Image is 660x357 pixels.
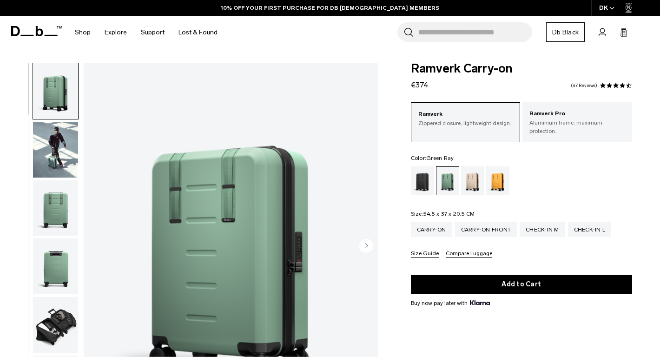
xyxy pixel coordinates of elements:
img: Ramverk Carry-on Green Ray [33,122,78,178]
a: Green Ray [436,166,459,195]
p: Ramverk [418,110,513,119]
a: Fogbow Beige [461,166,484,195]
a: Check-in M [520,222,565,237]
nav: Main Navigation [68,16,224,49]
legend: Color: [411,155,454,161]
a: Carry-on [411,222,452,237]
img: Ramverk Carry-on Green Ray [33,297,78,353]
span: Buy now pay later with [411,299,490,307]
span: Ramverk Carry-on [411,63,632,75]
legend: Size: [411,211,475,217]
span: Green Ray [426,155,454,161]
p: Aluminium frame, maximum protection. [529,119,625,135]
p: Zippered closure, lightweight design. [418,119,513,127]
button: Ramverk Carry-on Green Ray [33,63,79,119]
a: Lost & Found [178,16,218,49]
button: Add to Cart [411,275,632,294]
button: Next slide [359,238,373,254]
img: Ramverk Carry-on Green Ray [33,238,78,294]
a: Db Black [546,22,585,42]
a: Parhelion Orange [486,166,509,195]
a: Support [141,16,165,49]
a: 10% OFF YOUR FIRST PURCHASE FOR DB [DEMOGRAPHIC_DATA] MEMBERS [221,4,439,12]
p: Ramverk Pro [529,109,625,119]
button: Size Guide [411,251,439,258]
button: Compare Luggage [446,251,492,258]
span: €374 [411,80,428,89]
button: Ramverk Carry-on Green Ray [33,297,79,353]
img: Ramverk Carry-on Green Ray [33,63,78,119]
button: Ramverk Carry-on Green Ray [33,238,79,295]
button: Ramverk Carry-on Green Ray [33,180,79,237]
img: Ramverk Carry-on Green Ray [33,180,78,236]
span: 54.5 x 37 x 20.5 CM [423,211,475,217]
a: Carry-on Front [455,222,517,237]
button: Ramverk Carry-on Green Ray [33,121,79,178]
a: Black Out [411,166,434,195]
a: 47 reviews [571,83,597,88]
a: Ramverk Pro Aluminium frame, maximum protection. [522,102,632,142]
a: Explore [105,16,127,49]
img: {"height" => 20, "alt" => "Klarna"} [470,300,490,305]
a: Shop [75,16,91,49]
a: Check-in L [568,222,612,237]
